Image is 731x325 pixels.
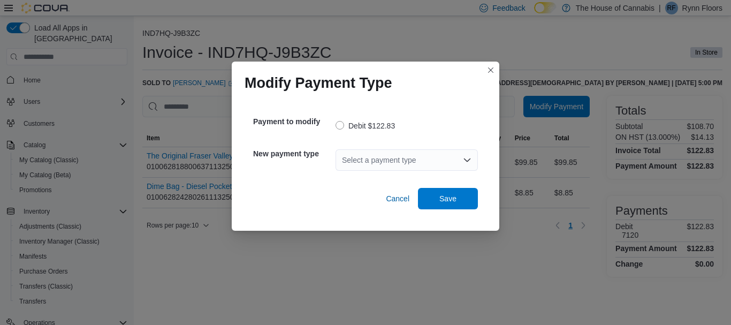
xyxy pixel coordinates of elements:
h5: Payment to modify [253,111,333,132]
button: Closes this modal window [484,64,497,77]
span: Cancel [386,193,409,204]
input: Accessible screen reader label [342,154,343,167]
button: Save [418,188,478,209]
button: Open list of options [463,156,471,164]
h5: New payment type [253,143,333,164]
label: Debit $122.83 [336,119,395,132]
span: Save [439,193,456,204]
button: Cancel [382,188,414,209]
h1: Modify Payment Type [245,74,392,92]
